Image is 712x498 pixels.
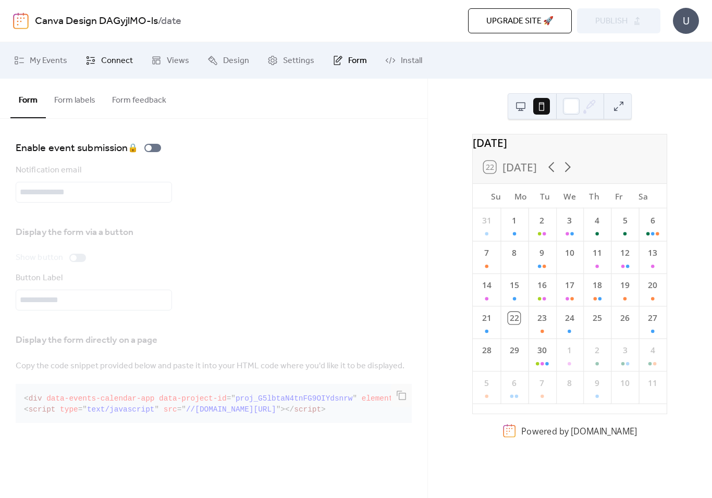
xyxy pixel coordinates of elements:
[283,55,314,67] span: Settings
[158,11,161,31] b: /
[564,344,576,356] div: 1
[401,55,422,67] span: Install
[647,247,659,259] div: 13
[468,8,572,33] button: Upgrade site 🚀
[377,46,430,74] a: Install
[508,247,520,259] div: 8
[481,344,493,356] div: 28
[536,280,548,292] div: 16
[564,377,576,389] div: 8
[564,215,576,227] div: 3
[223,55,249,67] span: Design
[508,377,520,389] div: 6
[6,46,75,74] a: My Events
[10,79,46,118] button: Form
[533,184,558,208] div: Tu
[619,280,631,292] div: 19
[536,247,548,259] div: 9
[647,312,659,324] div: 27
[647,344,659,356] div: 4
[348,55,367,67] span: Form
[101,55,133,67] span: Connect
[536,344,548,356] div: 30
[46,79,104,117] button: Form labels
[481,312,493,324] div: 21
[104,79,175,117] button: Form feedback
[521,425,637,437] div: Powered by
[673,8,699,34] div: U
[143,46,197,74] a: Views
[619,377,631,389] div: 10
[536,312,548,324] div: 23
[481,280,493,292] div: 14
[619,344,631,356] div: 3
[619,215,631,227] div: 5
[30,55,67,67] span: My Events
[582,184,607,208] div: Th
[592,280,604,292] div: 18
[481,377,493,389] div: 5
[161,11,181,31] b: date
[508,344,520,356] div: 29
[564,247,576,259] div: 10
[325,46,375,74] a: Form
[631,184,656,208] div: Sa
[508,312,520,324] div: 22
[592,377,604,389] div: 9
[167,55,189,67] span: Views
[508,215,520,227] div: 1
[78,46,141,74] a: Connect
[536,377,548,389] div: 7
[13,13,29,29] img: logo
[647,280,659,292] div: 20
[536,215,548,227] div: 2
[484,184,508,208] div: Su
[592,344,604,356] div: 2
[481,247,493,259] div: 7
[564,312,576,324] div: 24
[260,46,322,74] a: Settings
[607,184,631,208] div: Fr
[564,280,576,292] div: 17
[592,247,604,259] div: 11
[571,425,637,437] a: [DOMAIN_NAME]
[508,184,533,208] div: Mo
[35,11,158,31] a: Canva Design DAGyjlMO-ls
[647,215,659,227] div: 6
[592,312,604,324] div: 25
[647,377,659,389] div: 11
[200,46,257,74] a: Design
[619,247,631,259] div: 12
[481,215,493,227] div: 31
[473,134,667,151] div: [DATE]
[592,215,604,227] div: 4
[508,280,520,292] div: 15
[486,15,554,28] span: Upgrade site 🚀
[558,184,582,208] div: We
[619,312,631,324] div: 26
